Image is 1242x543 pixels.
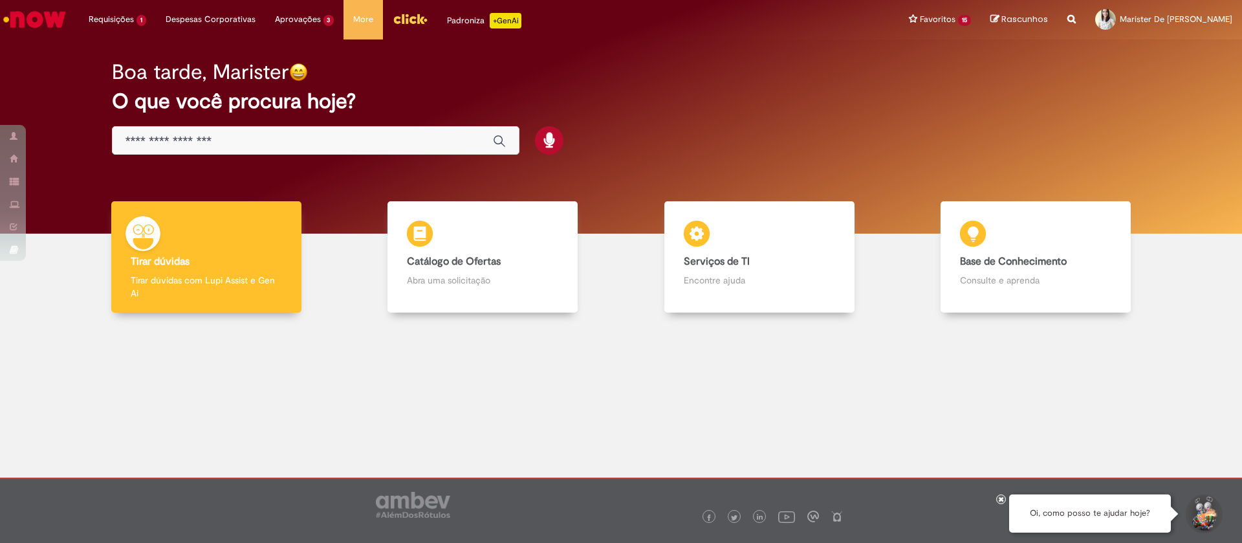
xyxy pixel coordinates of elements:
[353,13,373,26] span: More
[706,515,712,521] img: logo_footer_facebook.png
[1,6,68,32] img: ServiceNow
[275,13,321,26] span: Aprovações
[112,61,289,83] h2: Boa tarde, Marister
[89,13,134,26] span: Requisições
[393,9,428,28] img: click_logo_yellow_360x200.png
[131,255,190,268] b: Tirar dúvidas
[407,255,501,268] b: Catálogo de Ofertas
[447,13,521,28] div: Padroniza
[1009,494,1171,533] div: Oi, como posso te ajudar hoje?
[376,492,450,518] img: logo_footer_ambev_rotulo_gray.png
[323,15,334,26] span: 3
[1001,13,1048,25] span: Rascunhos
[990,14,1048,26] a: Rascunhos
[490,13,521,28] p: +GenAi
[831,511,843,522] img: logo_footer_naosei.png
[289,63,308,82] img: happy-face.png
[1120,14,1232,25] span: Marister De [PERSON_NAME]
[136,15,146,26] span: 1
[920,13,955,26] span: Favoritos
[684,274,835,287] p: Encontre ajuda
[68,201,345,313] a: Tirar dúvidas Tirar dúvidas com Lupi Assist e Gen Ai
[807,511,819,522] img: logo_footer_workplace.png
[757,514,763,522] img: logo_footer_linkedin.png
[1184,494,1223,533] button: Iniciar Conversa de Suporte
[898,201,1175,313] a: Base de Conhecimento Consulte e aprenda
[778,508,795,525] img: logo_footer_youtube.png
[407,274,558,287] p: Abra uma solicitação
[684,255,750,268] b: Serviços de TI
[131,274,282,300] p: Tirar dúvidas com Lupi Assist e Gen Ai
[345,201,622,313] a: Catálogo de Ofertas Abra uma solicitação
[731,515,737,521] img: logo_footer_twitter.png
[112,90,1131,113] h2: O que você procura hoje?
[960,274,1111,287] p: Consulte e aprenda
[958,15,971,26] span: 15
[621,201,898,313] a: Serviços de TI Encontre ajuda
[960,255,1067,268] b: Base de Conhecimento
[166,13,256,26] span: Despesas Corporativas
